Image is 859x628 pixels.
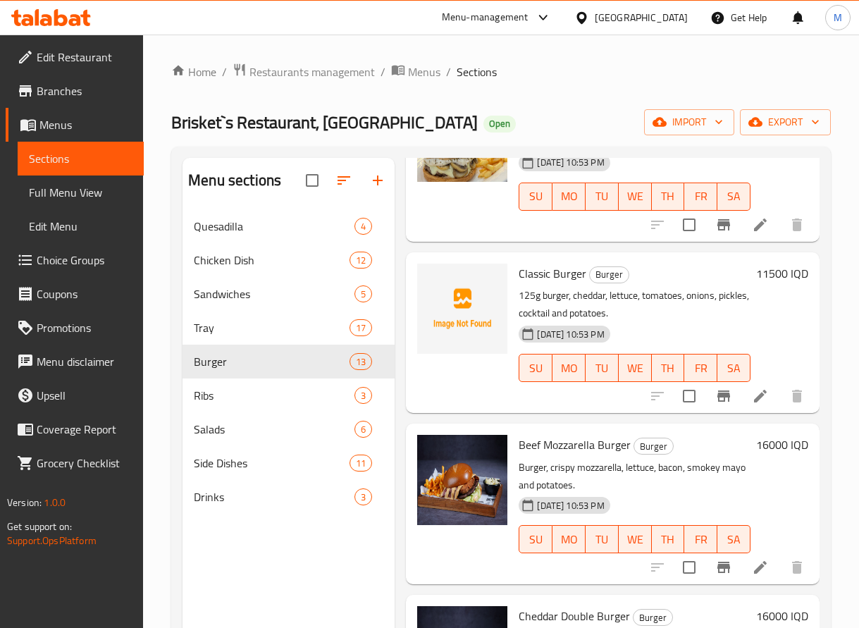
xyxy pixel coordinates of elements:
button: SA [717,525,750,553]
a: Full Menu View [18,176,144,209]
button: TH [652,525,685,553]
button: Add section [361,164,395,197]
span: import [655,113,723,131]
span: TH [657,529,679,550]
div: Burger [589,266,629,283]
button: TU [586,525,619,553]
button: FR [684,525,717,553]
a: Grocery Checklist [6,446,144,480]
li: / [446,63,451,80]
h2: Menu sections [188,170,281,191]
div: Tray [194,319,350,336]
div: Chicken Dish12 [183,243,395,277]
div: items [354,421,372,438]
span: Select all sections [297,166,327,195]
span: WE [624,186,646,207]
span: Full Menu View [29,184,132,201]
button: MO [552,354,586,382]
span: TU [591,186,613,207]
a: Restaurants management [233,63,375,81]
a: Home [171,63,216,80]
li: / [381,63,385,80]
span: Edit Menu [29,218,132,235]
span: FR [690,358,712,378]
div: Salads6 [183,412,395,446]
button: SU [519,525,552,553]
div: [GEOGRAPHIC_DATA] [595,10,688,25]
button: FR [684,183,717,211]
div: items [350,353,372,370]
div: Tray17 [183,311,395,345]
span: M [834,10,842,25]
button: Branch-specific-item [707,550,741,584]
button: export [740,109,831,135]
h6: 16000 IQD [756,435,808,455]
div: items [354,387,372,404]
span: Get support on: [7,517,72,536]
span: Salads [194,421,354,438]
span: Burger [634,610,672,626]
span: Menus [39,116,132,133]
span: Drinks [194,488,354,505]
a: Edit menu item [752,216,769,233]
span: WE [624,529,646,550]
span: MO [558,186,580,207]
p: 125g burger, cheddar, lettuce, tomatoes, onions, pickles, cocktail and potatoes. [519,287,750,322]
span: SA [723,358,745,378]
a: Upsell [6,378,144,412]
span: MO [558,529,580,550]
span: 17 [350,321,371,335]
a: Coupons [6,277,144,311]
span: Select to update [674,381,704,411]
div: items [350,252,372,269]
a: Support.OpsPlatform [7,531,97,550]
span: TU [591,529,613,550]
span: Coupons [37,285,132,302]
span: Burger [194,353,350,370]
a: Menus [6,108,144,142]
div: Side Dishes [194,455,350,472]
button: delete [780,550,814,584]
span: 1.0.0 [44,493,66,512]
span: Menu disclaimer [37,353,132,370]
span: Select to update [674,210,704,240]
img: Beef Mozzarella Burger [417,435,507,525]
span: WE [624,358,646,378]
p: Burger, crispy mozzarella, lettuce, bacon, smokey mayo and potatoes. [519,459,750,494]
span: Sections [29,150,132,167]
span: TU [591,358,613,378]
div: Quesadilla4 [183,209,395,243]
li: / [222,63,227,80]
span: SA [723,529,745,550]
span: FR [690,186,712,207]
span: 12 [350,254,371,267]
div: Burger13 [183,345,395,378]
div: Side Dishes11 [183,446,395,480]
span: TH [657,358,679,378]
span: [DATE] 10:53 PM [531,328,610,341]
div: Drinks3 [183,480,395,514]
a: Sections [18,142,144,176]
div: items [354,285,372,302]
a: Edit menu item [752,388,769,405]
span: Sandwiches [194,285,354,302]
div: Sandwiches5 [183,277,395,311]
button: MO [552,183,586,211]
div: Burger [633,609,673,626]
span: Version: [7,493,42,512]
div: Open [483,116,516,133]
button: delete [780,208,814,242]
img: Classic Burger [417,264,507,354]
span: [DATE] 10:53 PM [531,499,610,512]
span: 6 [355,423,371,436]
button: import [644,109,734,135]
a: Edit menu item [752,559,769,576]
a: Menus [391,63,440,81]
button: TH [652,183,685,211]
button: TH [652,354,685,382]
span: Open [483,118,516,130]
div: Ribs [194,387,354,404]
